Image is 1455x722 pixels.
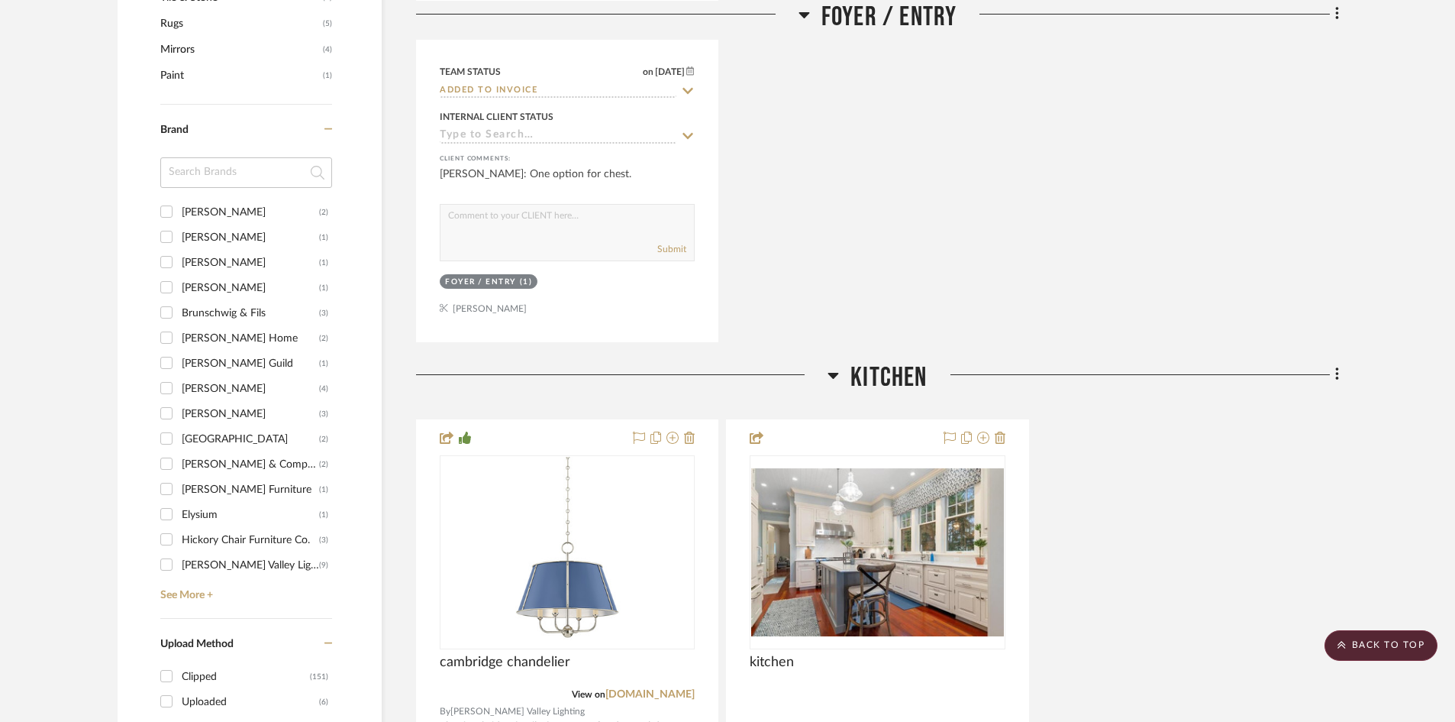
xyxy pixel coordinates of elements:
[182,301,319,325] div: Brunschwig & Fils
[182,690,319,714] div: Uploaded
[323,11,332,36] span: (5)
[319,377,328,401] div: (4)
[160,11,319,37] span: Rugs
[850,361,927,394] span: Kitchen
[160,37,319,63] span: Mirrors
[182,503,319,527] div: Elysium
[440,129,676,144] input: Type to Search…
[1324,630,1437,661] scroll-to-top-button: BACK TO TOP
[751,468,1003,636] img: kitchen
[182,528,319,552] div: Hickory Chair Furniture Co.
[160,63,319,89] span: Paint
[319,452,328,477] div: (2)
[440,84,676,99] input: Type to Search…
[440,65,501,79] div: Team Status
[319,351,328,376] div: (1)
[182,402,319,426] div: [PERSON_NAME]
[643,67,653,76] span: on
[319,200,328,225] div: (2)
[750,654,794,671] span: kitchen
[440,456,694,649] div: 0
[310,665,328,689] div: (151)
[319,528,328,552] div: (3)
[182,553,319,578] div: [PERSON_NAME] Valley Lighting
[319,276,328,300] div: (1)
[472,457,663,648] img: cambridge chandelier
[319,225,328,250] div: (1)
[182,276,319,300] div: [PERSON_NAME]
[520,277,533,288] div: (1)
[572,690,605,699] span: View on
[319,478,328,502] div: (1)
[319,326,328,351] div: (2)
[182,377,319,401] div: [PERSON_NAME]
[319,301,328,325] div: (3)
[319,402,328,426] div: (3)
[182,326,319,351] div: [PERSON_NAME] Home
[653,66,686,77] span: [DATE]
[182,225,319,250] div: [PERSON_NAME]
[445,277,516,288] div: Foyer / Entry
[319,690,328,714] div: (6)
[440,704,450,719] span: By
[323,63,332,88] span: (1)
[160,157,332,188] input: Search Brands
[160,639,234,649] span: Upload Method
[319,553,328,578] div: (9)
[319,427,328,452] div: (2)
[182,452,319,477] div: [PERSON_NAME] & Company
[182,427,319,452] div: [GEOGRAPHIC_DATA]
[450,704,585,719] span: [PERSON_NAME] Valley Lighting
[440,167,695,197] div: [PERSON_NAME]: One option for chest.
[605,689,695,700] a: [DOMAIN_NAME]
[657,242,686,256] button: Submit
[440,110,553,124] div: Internal Client Status
[323,37,332,62] span: (4)
[319,503,328,527] div: (1)
[182,251,319,275] div: [PERSON_NAME]
[182,200,319,225] div: [PERSON_NAME]
[160,125,189,135] span: Brand
[182,478,319,502] div: [PERSON_NAME] Furniture
[182,665,310,689] div: Clipped
[156,578,332,602] a: See More +
[319,251,328,275] div: (1)
[182,351,319,376] div: [PERSON_NAME] Guild
[440,654,570,671] span: cambridge chandelier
